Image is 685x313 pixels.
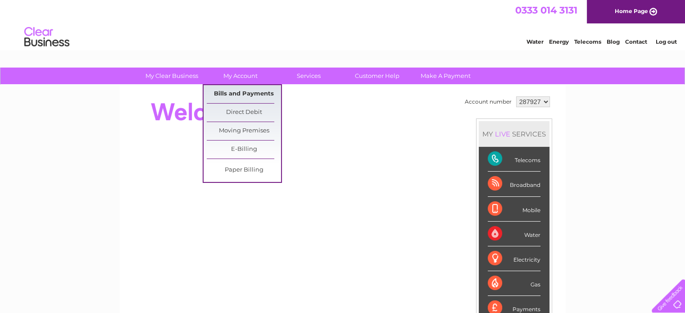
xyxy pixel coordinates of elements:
div: Electricity [488,246,540,271]
a: Bills and Payments [207,85,281,103]
a: Customer Help [340,68,414,84]
a: Contact [625,38,647,45]
div: MY SERVICES [479,121,549,147]
a: Water [526,38,544,45]
a: My Account [203,68,277,84]
a: Log out [655,38,676,45]
a: Direct Debit [207,104,281,122]
a: 0333 014 3131 [515,5,577,16]
a: Make A Payment [408,68,483,84]
a: E-Billing [207,141,281,159]
a: Energy [549,38,569,45]
div: Broadband [488,172,540,196]
div: Clear Business is a trading name of Verastar Limited (registered in [GEOGRAPHIC_DATA] No. 3667643... [130,5,556,44]
a: My Clear Business [135,68,209,84]
div: Gas [488,271,540,296]
a: Services [272,68,346,84]
a: Paper Billing [207,161,281,179]
a: Moving Premises [207,122,281,140]
td: Account number [463,94,514,109]
div: Water [488,222,540,246]
img: logo.png [24,23,70,51]
div: LIVE [493,130,512,138]
div: Telecoms [488,147,540,172]
a: Blog [607,38,620,45]
a: Telecoms [574,38,601,45]
div: Mobile [488,197,540,222]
